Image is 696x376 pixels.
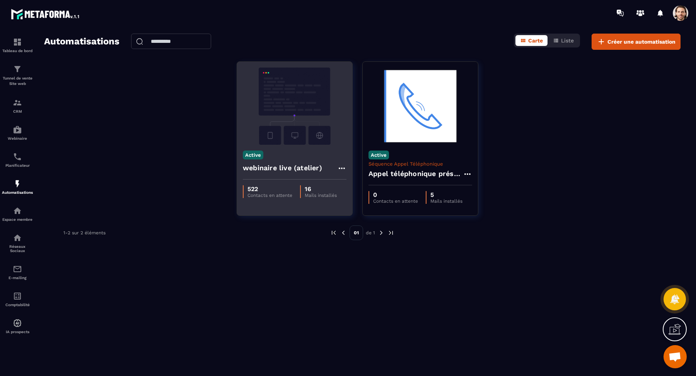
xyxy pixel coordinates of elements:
[368,161,472,167] p: Séquence Appel Téléphonique
[368,168,463,179] h4: Appel téléphonique présence
[44,34,119,50] h2: Automatisations
[63,230,106,235] p: 1-2 sur 2 éléments
[2,217,33,222] p: Espace membre
[13,98,22,107] img: formation
[350,225,363,240] p: 01
[2,59,33,92] a: formationformationTunnel de vente Site web
[2,276,33,280] p: E-mailing
[11,7,80,21] img: logo
[13,37,22,47] img: formation
[305,185,337,193] p: 16
[2,286,33,313] a: accountantaccountantComptabilité
[13,179,22,188] img: automations
[2,173,33,200] a: automationsautomationsAutomatisations
[2,190,33,195] p: Automatisations
[607,38,676,46] span: Créer une automatisation
[515,35,548,46] button: Carte
[13,233,22,242] img: social-network
[13,125,22,134] img: automations
[2,303,33,307] p: Comptabilité
[2,119,33,146] a: automationsautomationsWebinaire
[592,34,681,50] button: Créer une automatisation
[387,229,394,236] img: next
[368,68,472,145] img: automation-background
[13,291,22,301] img: accountant
[2,259,33,286] a: emailemailE-mailing
[378,229,385,236] img: next
[305,193,337,198] p: Mails installés
[664,345,687,368] div: Open chat
[366,230,375,236] p: de 1
[13,64,22,74] img: formation
[2,227,33,259] a: social-networksocial-networkRéseaux Sociaux
[2,92,33,119] a: formationformationCRM
[2,163,33,168] p: Planificateur
[2,136,33,141] p: Webinaire
[373,198,418,204] p: Contacts en attente
[247,193,292,198] p: Contacts en attente
[430,191,462,198] p: 5
[2,32,33,59] a: formationformationTableau de bord
[2,49,33,53] p: Tableau de bord
[373,191,418,198] p: 0
[243,151,263,159] p: Active
[243,163,322,173] h4: webinaire live (atelier)
[430,198,462,204] p: Mails installés
[2,330,33,334] p: IA prospects
[2,109,33,113] p: CRM
[340,229,347,236] img: prev
[247,185,292,193] p: 522
[561,37,574,44] span: Liste
[2,244,33,253] p: Réseaux Sociaux
[528,37,543,44] span: Carte
[243,68,346,145] img: automation-background
[2,200,33,227] a: automationsautomationsEspace membre
[368,151,389,159] p: Active
[13,152,22,161] img: scheduler
[548,35,578,46] button: Liste
[13,318,22,328] img: automations
[13,264,22,274] img: email
[2,76,33,86] p: Tunnel de vente Site web
[330,229,337,236] img: prev
[2,146,33,173] a: schedulerschedulerPlanificateur
[13,206,22,215] img: automations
